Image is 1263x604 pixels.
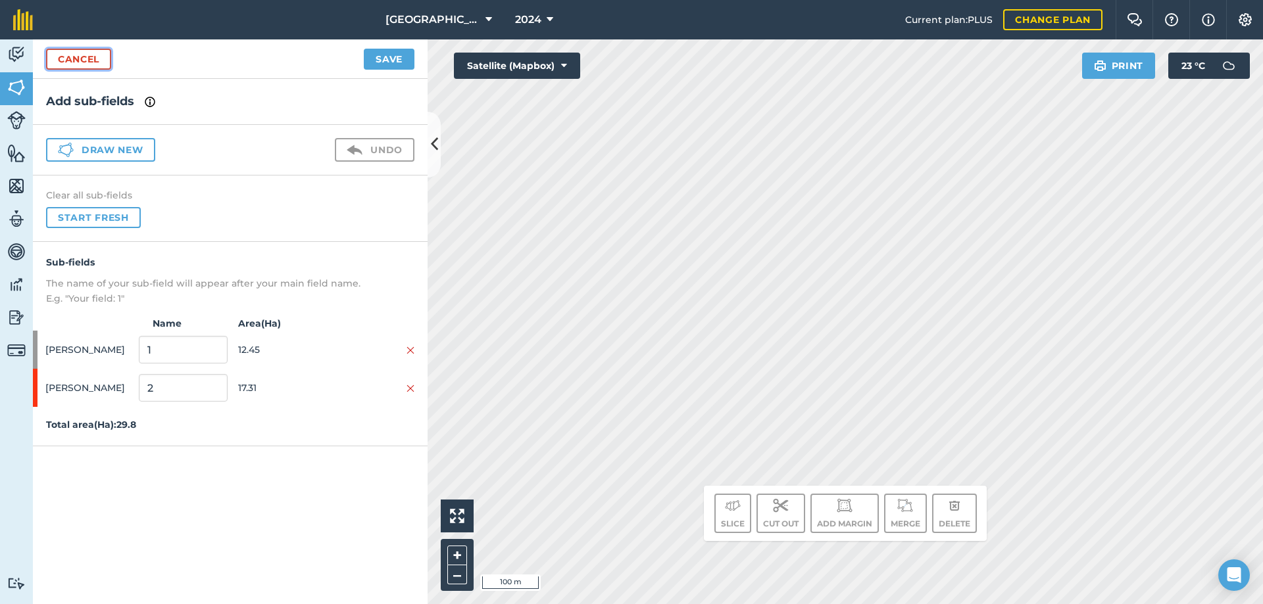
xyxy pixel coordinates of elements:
a: Cancel [46,49,111,70]
img: svg+xml;base64,PHN2ZyB4bWxucz0iaHR0cDovL3d3dy53My5vcmcvMjAwMC9zdmciIHdpZHRoPSIxNyIgaGVpZ2h0PSIxNy... [1202,12,1215,28]
img: svg+xml;base64,PD94bWwgdmVyc2lvbj0iMS4wIiBlbmNvZGluZz0idXRmLTgiPz4KPCEtLSBHZW5lcmF0b3I6IEFkb2JlIE... [725,498,741,513]
img: svg+xml;base64,PD94bWwgdmVyc2lvbj0iMS4wIiBlbmNvZGluZz0idXRmLTgiPz4KPCEtLSBHZW5lcmF0b3I6IEFkb2JlIE... [1216,53,1242,79]
img: svg+xml;base64,PHN2ZyB4bWxucz0iaHR0cDovL3d3dy53My5vcmcvMjAwMC9zdmciIHdpZHRoPSI1NiIgaGVpZ2h0PSI2MC... [7,176,26,196]
button: Undo [335,138,414,162]
span: [PERSON_NAME] [45,337,134,362]
button: Cut out [756,494,805,533]
button: Draw new [46,138,155,162]
div: [PERSON_NAME]12.45 [33,331,428,369]
span: [GEOGRAPHIC_DATA] [385,12,480,28]
span: 17.31 [238,375,326,400]
p: The name of your sub-field will appear after your main field name. [46,276,414,290]
div: Open Intercom Messenger [1218,559,1250,591]
img: svg+xml;base64,PD94bWwgdmVyc2lvbj0iMS4wIiBlbmNvZGluZz0idXRmLTgiPz4KPCEtLSBHZW5lcmF0b3I6IEFkb2JlIE... [7,45,26,64]
p: E.g. "Your field: 1" [46,291,414,306]
span: Current plan : PLUS [905,12,993,27]
strong: Name [132,316,230,331]
h2: Add sub-fields [46,92,414,111]
button: Merge [884,494,927,533]
button: Save [364,49,414,70]
button: Satellite (Mapbox) [454,53,580,79]
img: svg+xml;base64,PHN2ZyB4bWxucz0iaHR0cDovL3d3dy53My5vcmcvMjAwMC9zdmciIHdpZHRoPSI1NiIgaGVpZ2h0PSI2MC... [7,78,26,97]
button: 23 °C [1168,53,1250,79]
button: Slice [714,494,751,533]
img: Four arrows, one pointing top left, one top right, one bottom right and the last bottom left [450,509,464,523]
span: 2024 [515,12,541,28]
img: svg+xml;base64,PD94bWwgdmVyc2lvbj0iMS4wIiBlbmNvZGluZz0idXRmLTgiPz4KPCEtLSBHZW5lcmF0b3I6IEFkb2JlIE... [837,498,853,513]
img: svg+xml;base64,PD94bWwgdmVyc2lvbj0iMS4wIiBlbmNvZGluZz0idXRmLTgiPz4KPCEtLSBHZW5lcmF0b3I6IEFkb2JlIE... [7,242,26,262]
strong: Area ( Ha ) [230,316,428,331]
img: svg+xml;base64,PD94bWwgdmVyc2lvbj0iMS4wIiBlbmNvZGluZz0idXRmLTgiPz4KPCEtLSBHZW5lcmF0b3I6IEFkb2JlIE... [347,142,362,158]
img: svg+xml;base64,PD94bWwgdmVyc2lvbj0iMS4wIiBlbmNvZGluZz0idXRmLTgiPz4KPCEtLSBHZW5lcmF0b3I6IEFkb2JlIE... [7,275,26,294]
button: Delete [932,494,977,533]
img: svg+xml;base64,PD94bWwgdmVyc2lvbj0iMS4wIiBlbmNvZGluZz0idXRmLTgiPz4KPCEtLSBHZW5lcmF0b3I6IEFkb2JlIE... [7,341,26,360]
img: svg+xml;base64,PHN2ZyB4bWxucz0iaHR0cDovL3d3dy53My5vcmcvMjAwMC9zdmciIHdpZHRoPSIxOSIgaGVpZ2h0PSIyNC... [1094,58,1106,74]
button: Add margin [810,494,879,533]
img: A cog icon [1237,13,1253,26]
span: 23 ° C [1181,53,1205,79]
img: svg+xml;base64,PHN2ZyB4bWxucz0iaHR0cDovL3d3dy53My5vcmcvMjAwMC9zdmciIHdpZHRoPSIyMiIgaGVpZ2h0PSIzMC... [407,345,414,356]
img: Two speech bubbles overlapping with the left bubble in the forefront [1127,13,1143,26]
h4: Clear all sub-fields [46,189,414,202]
img: svg+xml;base64,PHN2ZyB4bWxucz0iaHR0cDovL3d3dy53My5vcmcvMjAwMC9zdmciIHdpZHRoPSIxOCIgaGVpZ2h0PSIyNC... [949,498,960,513]
img: svg+xml;base64,PD94bWwgdmVyc2lvbj0iMS4wIiBlbmNvZGluZz0idXRmLTgiPz4KPCEtLSBHZW5lcmF0b3I6IEFkb2JlIE... [773,498,789,513]
img: svg+xml;base64,PD94bWwgdmVyc2lvbj0iMS4wIiBlbmNvZGluZz0idXRmLTgiPz4KPCEtLSBHZW5lcmF0b3I6IEFkb2JlIE... [7,209,26,229]
img: A question mark icon [1164,13,1179,26]
img: fieldmargin Logo [13,9,33,30]
span: [PERSON_NAME] [45,375,134,400]
div: [PERSON_NAME]17.31 [33,369,428,407]
button: – [447,565,467,584]
img: svg+xml;base64,PD94bWwgdmVyc2lvbj0iMS4wIiBlbmNvZGluZz0idXRmLTgiPz4KPCEtLSBHZW5lcmF0b3I6IEFkb2JlIE... [897,498,913,513]
a: Change plan [1003,9,1102,30]
img: svg+xml;base64,PHN2ZyB4bWxucz0iaHR0cDovL3d3dy53My5vcmcvMjAwMC9zdmciIHdpZHRoPSIyMiIgaGVpZ2h0PSIzMC... [407,383,414,394]
img: svg+xml;base64,PHN2ZyB4bWxucz0iaHR0cDovL3d3dy53My5vcmcvMjAwMC9zdmciIHdpZHRoPSI1NiIgaGVpZ2h0PSI2MC... [7,143,26,163]
button: Print [1082,53,1156,79]
img: svg+xml;base64,PD94bWwgdmVyc2lvbj0iMS4wIiBlbmNvZGluZz0idXRmLTgiPz4KPCEtLSBHZW5lcmF0b3I6IEFkb2JlIE... [7,308,26,327]
h4: Sub-fields [46,255,414,269]
span: 12.45 [238,337,326,362]
button: Start fresh [46,207,141,228]
img: svg+xml;base64,PD94bWwgdmVyc2lvbj0iMS4wIiBlbmNvZGluZz0idXRmLTgiPz4KPCEtLSBHZW5lcmF0b3I6IEFkb2JlIE... [7,577,26,590]
button: + [447,546,467,565]
strong: Total area ( Ha ): 29.8 [46,419,136,430]
img: svg+xml;base64,PHN2ZyB4bWxucz0iaHR0cDovL3d3dy53My5vcmcvMjAwMC9zdmciIHdpZHRoPSIxNyIgaGVpZ2h0PSIxNy... [145,94,155,110]
img: svg+xml;base64,PD94bWwgdmVyc2lvbj0iMS4wIiBlbmNvZGluZz0idXRmLTgiPz4KPCEtLSBHZW5lcmF0b3I6IEFkb2JlIE... [7,111,26,129]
